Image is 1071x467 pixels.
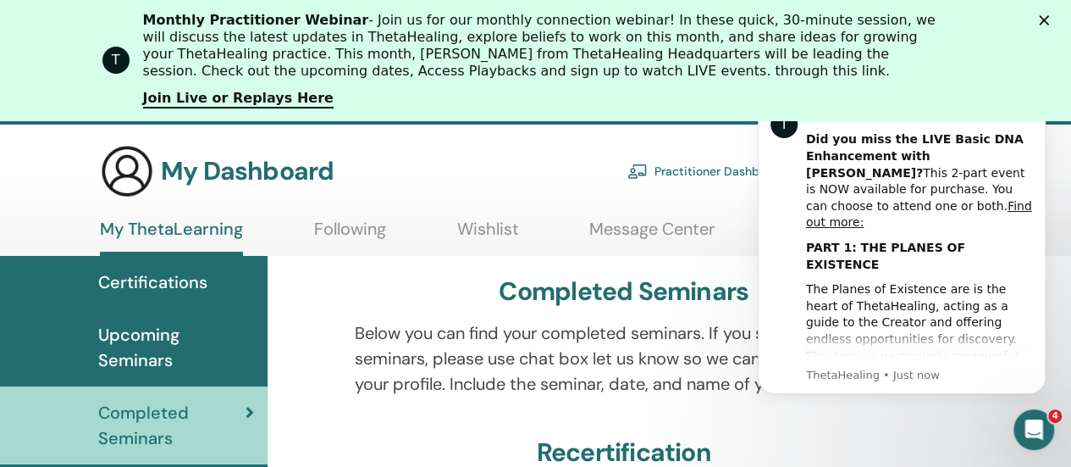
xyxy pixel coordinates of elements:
img: chalkboard-teacher.svg [627,164,648,179]
iframe: Intercom live chat [1013,409,1054,450]
h3: My Dashboard [161,156,334,186]
p: Message from ThetaHealing, sent Just now [74,287,301,303]
span: 4 [1048,409,1062,423]
a: Wishlist [457,219,519,252]
div: The Planes of Existence are is the heart of ThetaHealing, acting as a guide to the Creator and of... [74,201,301,400]
span: Completed Seminars [98,400,246,451]
a: Practitioner Dashboard [627,153,785,190]
a: My ThetaLearning [100,219,243,256]
span: Certifications [98,270,207,295]
a: Following [314,219,386,252]
b: Monthly Practitioner Webinar [143,12,369,28]
a: Message Center [589,219,715,252]
div: Close [1039,15,1056,25]
div: Profile image for ThetaHealing [102,47,130,74]
h3: Completed Seminars [499,276,748,307]
div: - Join us for our monthly connection webinar! In these quick, 30-minute session, we will discuss ... [143,12,942,80]
span: Upcoming Seminars [98,322,254,373]
iframe: Intercom notifications message [732,81,1071,404]
img: generic-user-icon.jpg [100,144,154,198]
a: Join Live or Replays Here [143,90,334,108]
p: Below you can find your completed seminars. If you see missing seminars, please use chat box let ... [355,320,893,397]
